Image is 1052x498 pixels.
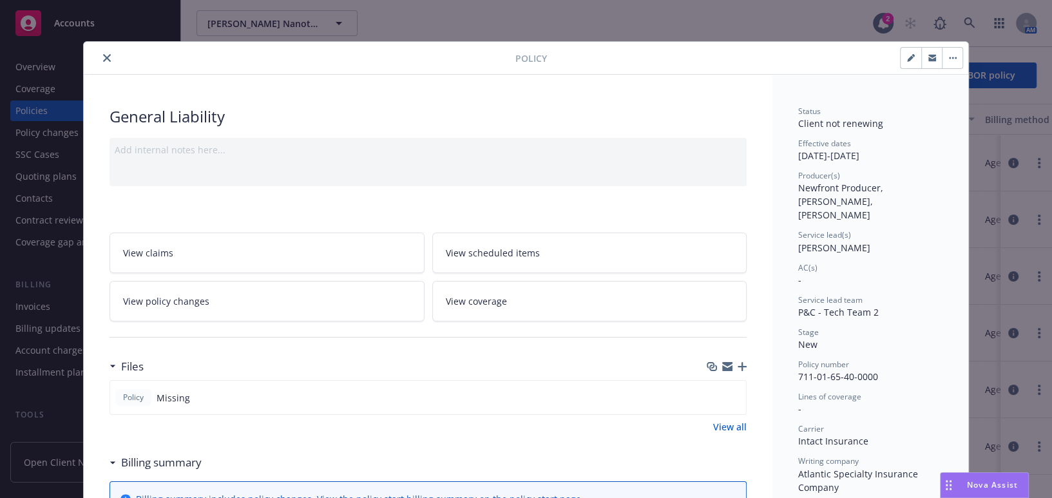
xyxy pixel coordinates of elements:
[798,423,824,434] span: Carrier
[713,420,747,434] a: View all
[798,327,819,338] span: Stage
[798,106,821,117] span: Status
[515,52,547,65] span: Policy
[115,143,741,157] div: Add internal notes here...
[798,229,851,240] span: Service lead(s)
[110,358,144,375] div: Files
[110,106,747,128] div: General Liability
[110,233,425,273] a: View claims
[798,370,878,383] span: 711-01-65-40-0000
[967,479,1018,490] span: Nova Assist
[798,182,886,221] span: Newfront Producer, [PERSON_NAME], [PERSON_NAME]
[99,50,115,66] button: close
[798,403,801,415] span: -
[798,262,818,273] span: AC(s)
[120,392,146,403] span: Policy
[798,359,849,370] span: Policy number
[798,117,883,129] span: Client not renewing
[940,472,1029,498] button: Nova Assist
[432,281,747,321] a: View coverage
[110,454,202,471] div: Billing summary
[798,338,818,350] span: New
[798,242,870,254] span: [PERSON_NAME]
[446,246,540,260] span: View scheduled items
[941,473,957,497] div: Drag to move
[446,294,507,308] span: View coverage
[123,294,209,308] span: View policy changes
[798,170,840,181] span: Producer(s)
[798,274,801,286] span: -
[121,454,202,471] h3: Billing summary
[121,358,144,375] h3: Files
[798,391,861,402] span: Lines of coverage
[798,138,942,162] div: [DATE] - [DATE]
[123,246,173,260] span: View claims
[798,294,863,305] span: Service lead team
[798,306,879,318] span: P&C - Tech Team 2
[798,468,921,493] span: Atlantic Specialty Insurance Company
[798,138,851,149] span: Effective dates
[157,391,190,405] span: Missing
[798,455,859,466] span: Writing company
[110,281,425,321] a: View policy changes
[798,435,868,447] span: Intact Insurance
[432,233,747,273] a: View scheduled items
